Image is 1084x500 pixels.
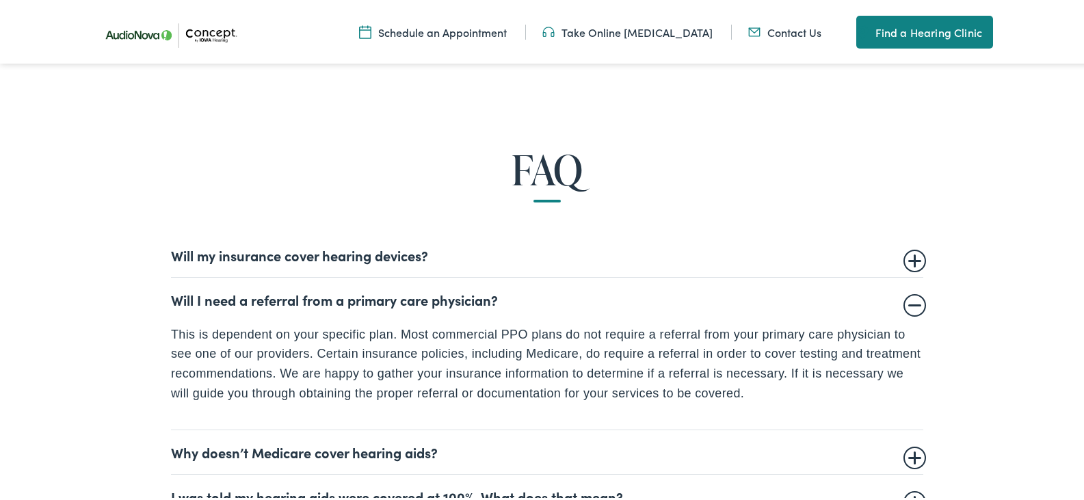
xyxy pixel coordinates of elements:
a: Schedule an Appointment [359,23,507,38]
img: utility icon [542,23,555,38]
img: A calendar icon to schedule an appointment at Concept by Iowa Hearing. [359,23,371,38]
summary: Will my insurance cover hearing devices? [171,245,923,261]
p: This is dependent on your specific plan. Most commercial PPO plans do not require a referral from... [171,323,923,402]
a: Contact Us [748,23,821,38]
h2: FAQ [44,145,1050,190]
summary: Will I need a referral from a primary care physician? [171,289,923,306]
img: utility icon [856,22,869,38]
a: Find a Hearing Clinic [856,14,993,47]
img: utility icon [748,23,761,38]
summary: Why doesn’t Medicare cover hearing aids? [171,442,923,458]
a: Take Online [MEDICAL_DATA] [542,23,713,38]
